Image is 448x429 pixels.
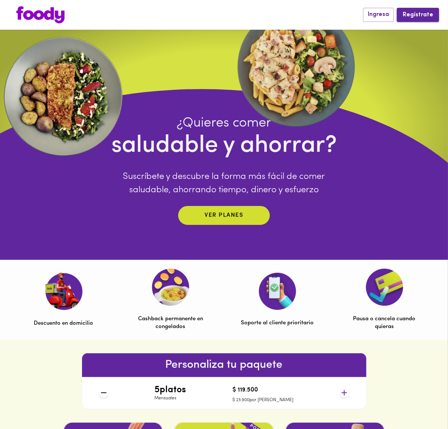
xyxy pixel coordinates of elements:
[111,131,337,161] h4: saludable y ahorrar?
[348,315,421,331] p: Pausa o cancela cuando quieras
[34,320,94,327] p: Descuento en domicilio
[152,269,189,306] img: Cashback permanente en congelados
[111,115,337,131] h4: ¿Quieres comer
[363,8,394,22] button: Ingresa
[45,272,82,310] img: Descuento en domicilio
[232,397,294,403] p: $ 23.900 por [PERSON_NAME]
[111,170,337,197] p: Suscríbete y descubre la forma más fácil de comer saludable, ahorrando tiempo, dinero y esfuerzo
[259,273,296,310] img: Soporte al cliente prioritario
[16,6,65,23] img: logo.png
[82,356,366,374] h6: Personaliza tu paquete
[178,206,270,225] button: Ver planes
[134,315,207,331] p: Cashback permanente en congelados
[233,4,359,130] img: ellipse.webp
[154,395,186,402] p: Mensuales
[405,386,441,422] iframe: Messagebird Livechat Widget
[205,211,243,220] p: Ver planes
[397,8,439,22] button: Regístrate
[403,12,433,19] span: Regístrate
[232,387,294,394] h4: $ 119.500
[368,11,389,18] span: Ingresa
[241,319,314,327] p: Soporte al cliente prioritario
[154,385,186,395] h4: 5 platos
[366,269,403,306] img: Pausa o cancela cuando quieras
